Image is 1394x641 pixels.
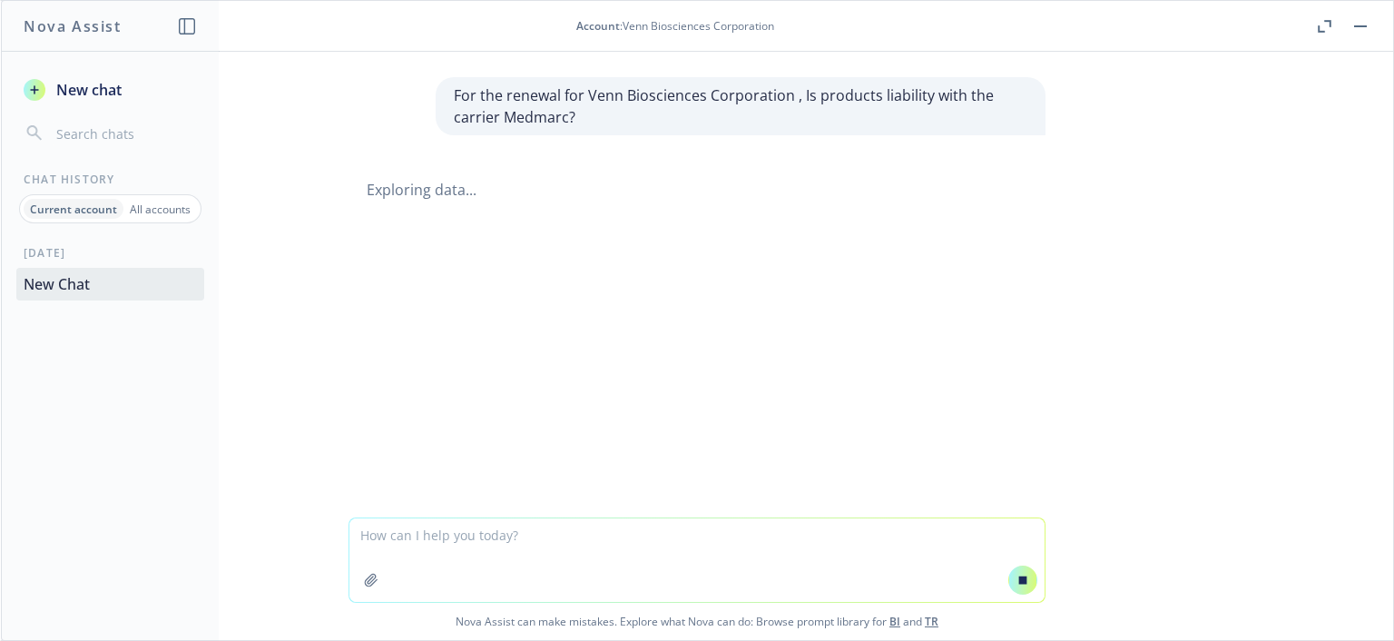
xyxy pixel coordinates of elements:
[8,603,1386,640] span: Nova Assist can make mistakes. Explore what Nova can do: Browse prompt library for and
[2,172,219,187] div: Chat History
[2,245,219,261] div: [DATE]
[576,18,620,34] span: Account
[889,614,900,629] a: BI
[30,202,117,217] p: Current account
[53,79,122,101] span: New chat
[130,202,191,217] p: All accounts
[24,15,122,37] h1: Nova Assist
[53,121,197,146] input: Search chats
[454,84,1027,128] p: For the renewal for Venn Biosciences Corporation , Is products liability with the carrier Medmarc?
[348,179,1045,201] div: Exploring data...
[576,18,774,34] div: : Venn Biosciences Corporation
[16,74,204,106] button: New chat
[16,268,204,301] button: New Chat
[925,614,938,629] a: TR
